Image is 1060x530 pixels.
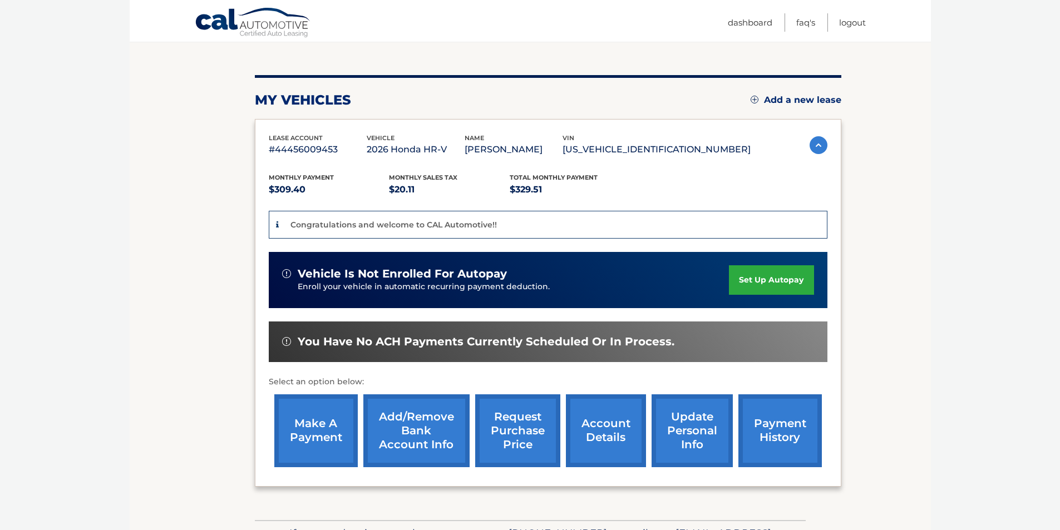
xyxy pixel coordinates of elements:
span: vehicle [367,134,395,142]
span: You have no ACH payments currently scheduled or in process. [298,335,674,349]
a: request purchase price [475,394,560,467]
img: alert-white.svg [282,337,291,346]
a: Dashboard [728,13,772,32]
p: [PERSON_NAME] [465,142,563,157]
span: vin [563,134,574,142]
a: FAQ's [796,13,815,32]
p: $329.51 [510,182,630,197]
a: payment history [738,394,822,467]
a: account details [566,394,646,467]
a: set up autopay [729,265,814,295]
a: Cal Automotive [195,7,312,39]
p: Congratulations and welcome to CAL Automotive!! [290,220,497,230]
span: Monthly sales Tax [389,174,457,181]
span: Total Monthly Payment [510,174,598,181]
span: vehicle is not enrolled for autopay [298,267,507,281]
p: Select an option below: [269,375,827,389]
a: Add a new lease [751,95,841,106]
span: name [465,134,484,142]
a: Logout [839,13,866,32]
p: #44456009453 [269,142,367,157]
a: update personal info [652,394,733,467]
span: Monthly Payment [269,174,334,181]
p: $20.11 [389,182,510,197]
a: Add/Remove bank account info [363,394,470,467]
h2: my vehicles [255,92,351,108]
p: [US_VEHICLE_IDENTIFICATION_NUMBER] [563,142,751,157]
img: accordion-active.svg [810,136,827,154]
p: $309.40 [269,182,390,197]
span: lease account [269,134,323,142]
a: make a payment [274,394,358,467]
p: Enroll your vehicle in automatic recurring payment deduction. [298,281,729,293]
img: alert-white.svg [282,269,291,278]
p: 2026 Honda HR-V [367,142,465,157]
img: add.svg [751,96,758,103]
